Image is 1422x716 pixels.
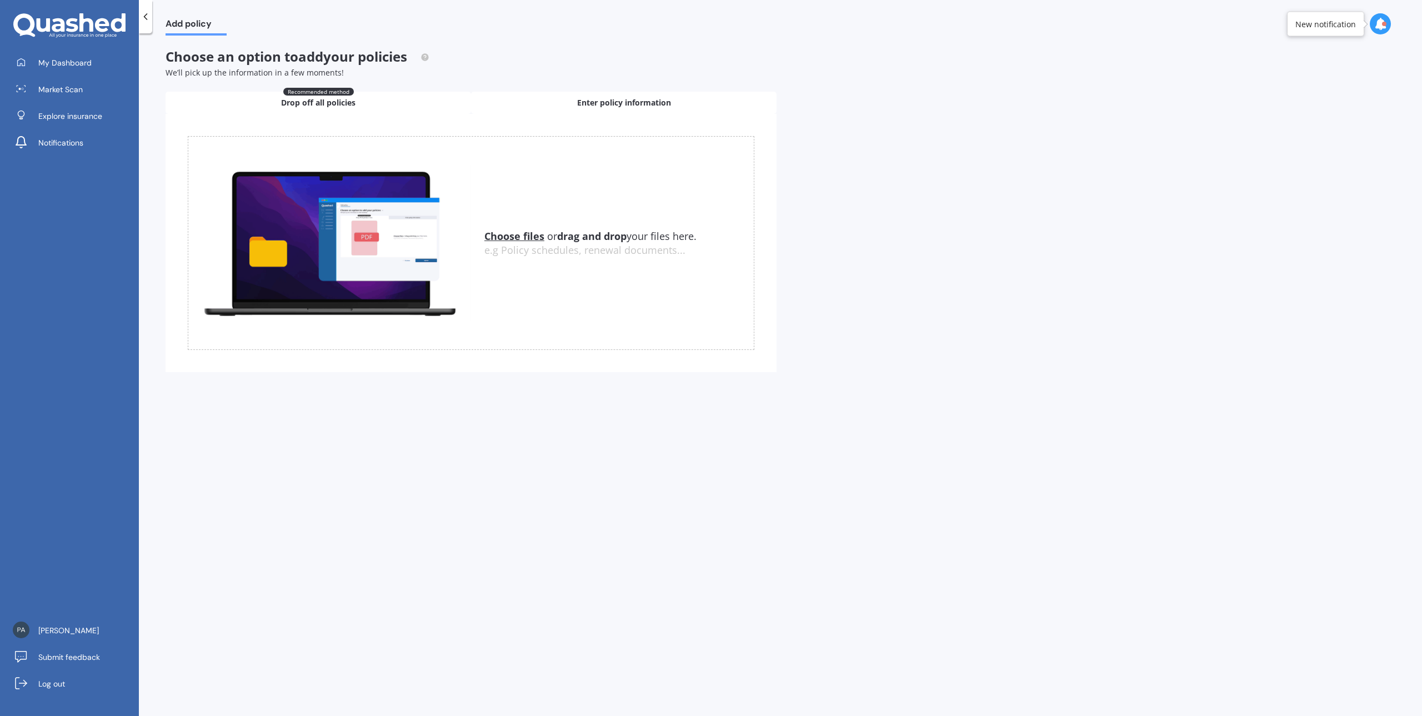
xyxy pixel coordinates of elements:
[281,97,355,108] span: Drop off all policies
[284,47,407,66] span: to add your policies
[8,52,139,74] a: My Dashboard
[484,229,697,243] span: or your files here.
[283,88,354,96] span: Recommended method
[8,646,139,668] a: Submit feedback
[38,137,83,148] span: Notifications
[8,132,139,154] a: Notifications
[38,652,100,663] span: Submit feedback
[8,619,139,642] a: [PERSON_NAME]
[8,78,139,101] a: Market Scan
[38,57,92,68] span: My Dashboard
[166,18,227,33] span: Add policy
[38,678,65,689] span: Log out
[8,105,139,127] a: Explore insurance
[13,622,29,638] img: c07da36bc97cad8e169f70c944ab7bd3
[484,229,544,243] u: Choose files
[8,673,139,695] a: Log out
[557,229,627,243] b: drag and drop
[166,47,429,66] span: Choose an option
[38,84,83,95] span: Market Scan
[1295,18,1356,29] div: New notification
[188,165,471,321] img: upload.de96410c8ce839c3fdd5.gif
[38,111,102,122] span: Explore insurance
[166,67,344,78] span: We’ll pick up the information in a few moments!
[484,244,754,257] div: e.g Policy schedules, renewal documents...
[577,97,671,108] span: Enter policy information
[38,625,99,636] span: [PERSON_NAME]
